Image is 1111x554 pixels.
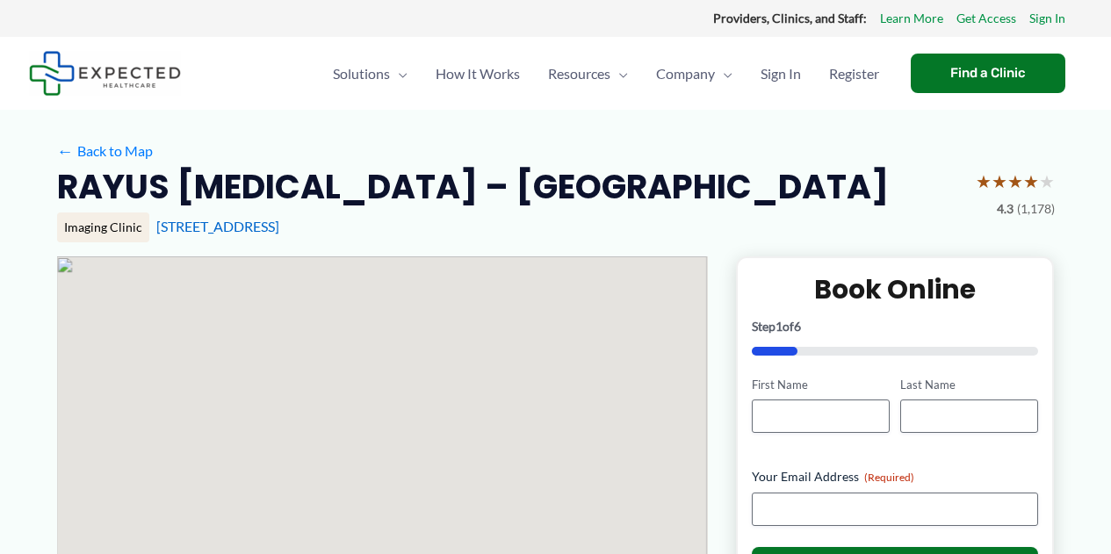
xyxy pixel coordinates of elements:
span: Menu Toggle [715,43,732,104]
span: ★ [976,165,992,198]
span: Sign In [761,43,801,104]
span: Menu Toggle [390,43,408,104]
span: ← [57,142,74,159]
h2: Book Online [752,272,1039,306]
span: ★ [992,165,1007,198]
a: SolutionsMenu Toggle [319,43,422,104]
a: Sign In [747,43,815,104]
a: Get Access [956,7,1016,30]
a: Learn More [880,7,943,30]
label: Last Name [900,377,1038,393]
a: How It Works [422,43,534,104]
a: Register [815,43,893,104]
h2: RAYUS [MEDICAL_DATA] – [GEOGRAPHIC_DATA] [57,165,889,208]
label: First Name [752,377,890,393]
label: Your Email Address [752,468,1039,486]
span: Company [656,43,715,104]
img: Expected Healthcare Logo - side, dark font, small [29,51,181,96]
strong: Providers, Clinics, and Staff: [713,11,867,25]
span: ★ [1023,165,1039,198]
a: Sign In [1029,7,1065,30]
span: Solutions [333,43,390,104]
span: 6 [794,319,801,334]
span: 1 [776,319,783,334]
a: Find a Clinic [911,54,1065,93]
div: Imaging Clinic [57,212,149,242]
span: 4.3 [997,198,1014,220]
span: ★ [1007,165,1023,198]
span: ★ [1039,165,1055,198]
span: (1,178) [1017,198,1055,220]
span: Resources [548,43,610,104]
span: Menu Toggle [610,43,628,104]
span: Register [829,43,879,104]
a: ResourcesMenu Toggle [534,43,642,104]
a: [STREET_ADDRESS] [156,218,279,234]
span: How It Works [436,43,520,104]
span: (Required) [864,471,914,484]
a: CompanyMenu Toggle [642,43,747,104]
nav: Primary Site Navigation [319,43,893,104]
p: Step of [752,320,1039,333]
a: ←Back to Map [57,138,153,164]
